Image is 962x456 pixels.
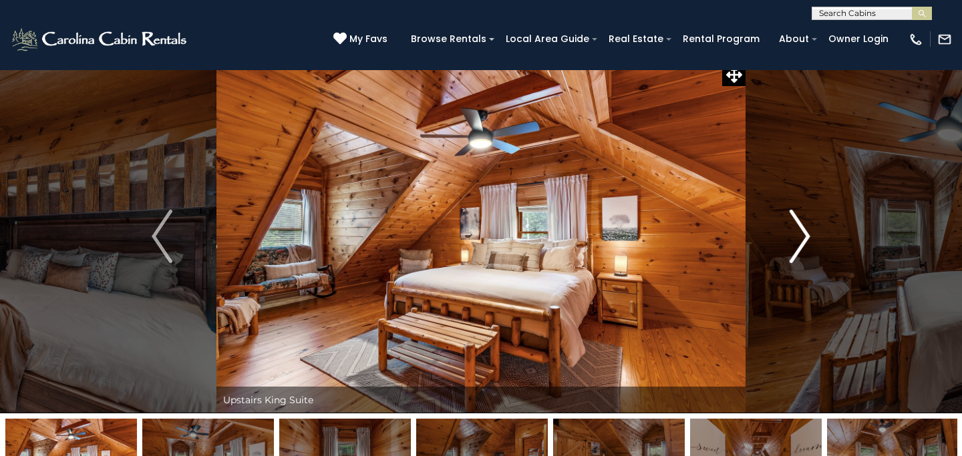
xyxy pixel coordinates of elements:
[404,29,493,49] a: Browse Rentals
[216,387,746,413] div: Upstairs King Suite
[333,32,391,47] a: My Favs
[499,29,596,49] a: Local Area Guide
[937,32,952,47] img: mail-regular-white.png
[822,29,895,49] a: Owner Login
[349,32,387,46] span: My Favs
[676,29,766,49] a: Rental Program
[790,210,810,263] img: arrow
[746,59,854,413] button: Next
[602,29,670,49] a: Real Estate
[10,26,190,53] img: White-1-2.png
[152,210,172,263] img: arrow
[909,32,923,47] img: phone-regular-white.png
[772,29,816,49] a: About
[108,59,216,413] button: Previous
